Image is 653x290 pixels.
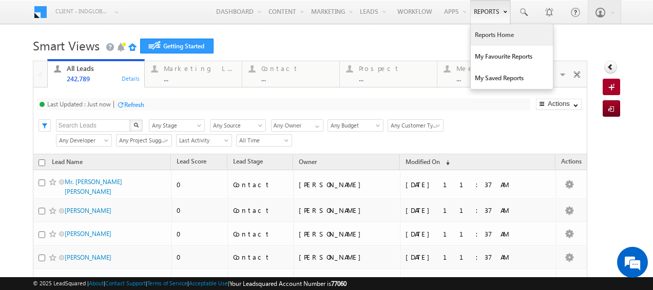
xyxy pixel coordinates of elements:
div: Chat with us now [53,54,172,67]
div: 0 [177,206,223,215]
input: Search Leads [56,119,130,132]
a: Show All Items [310,120,322,130]
div: Refresh [124,101,144,108]
div: Prospect [359,64,431,72]
span: Actions [556,156,587,169]
div: [PERSON_NAME] [299,252,395,262]
div: [DATE] 11:37 AM [406,229,547,239]
span: (sorted descending) [441,158,450,167]
span: Owner [299,158,317,166]
div: 0 [177,180,223,189]
a: Any Customer Type [388,119,444,132]
a: Reports Home [471,24,553,46]
button: Actions [536,99,582,110]
a: Lead Name [47,156,88,170]
div: [DATE] 11:37 AM [406,180,547,189]
a: Marketing Leads... [144,61,242,87]
a: Any Developer [56,134,112,147]
a: Contact Support [105,280,146,286]
a: Any Source [210,119,266,132]
a: Modified On (sorted descending) [400,156,455,169]
span: Lead Score [177,157,206,165]
span: Any Developer [56,136,108,145]
a: Any Project Suggested [116,134,172,147]
span: Any Source [210,121,262,130]
div: [PERSON_NAME] [299,229,395,239]
a: Acceptable Use [189,280,228,286]
a: [PERSON_NAME] [65,230,111,238]
span: Client - indglobal1 (77060) [55,6,109,16]
span: Any Project Suggested [117,136,168,145]
span: All Time [237,136,289,145]
div: Customer Type Filter [388,119,443,132]
span: Modified On [406,158,440,166]
div: Budget Filter [328,119,382,132]
div: Project Suggested Filter [116,134,171,147]
div: 0 [177,229,223,239]
a: Meeting... [437,61,535,87]
a: All Leads242,789Details [47,59,145,88]
div: [PERSON_NAME] [299,180,395,189]
a: [PERSON_NAME] [65,207,111,214]
input: Type to Search [271,119,323,132]
a: Any Budget [328,119,383,132]
div: All Leads [67,64,139,72]
a: Contact... [242,61,340,87]
div: [DATE] 11:37 AM [406,252,547,262]
span: © 2025 LeadSquared | | | | | [33,279,347,288]
div: 0 [177,252,223,262]
a: My Saved Reports [471,67,553,89]
a: About [89,280,104,286]
div: Contact [233,180,289,189]
span: Any Customer Type [388,121,440,130]
span: Lead Stage [233,157,263,165]
a: Lead Stage [228,156,268,169]
div: 242,789 [67,75,139,82]
div: ... [359,75,431,82]
img: Search [133,122,139,128]
div: Contact [233,206,289,215]
img: d_60004797649_company_0_60004797649 [17,54,43,67]
a: All Time [236,134,292,147]
div: ... [164,75,236,82]
div: [DATE] 11:37 AM [406,206,547,215]
a: Terms of Service [147,280,187,286]
span: 77060 [331,280,347,287]
a: My Favourite Reports [471,46,553,67]
input: Check all records [39,159,45,166]
a: Prospect... [339,61,437,87]
a: [PERSON_NAME] [65,253,111,261]
span: Smart Views [33,37,100,53]
div: [PERSON_NAME] [299,206,395,215]
div: Owner Filter [271,119,322,132]
div: ... [456,75,528,82]
span: Any Budget [328,121,380,130]
div: Lead Stage Filter [149,119,205,132]
a: Any Stage [149,119,205,132]
div: Meeting [456,64,528,72]
div: Contact [233,229,289,239]
textarea: Type your message and hit 'Enter' [13,95,187,214]
em: Start Chat [140,222,186,236]
div: Contact [233,252,289,262]
div: Details [121,74,141,83]
div: Minimize live chat window [168,5,193,30]
div: Lead Source Filter [210,119,266,132]
span: Any Stage [149,121,201,130]
div: Last Updated : Just now [47,100,111,108]
a: Last Activity [176,134,232,147]
a: Mr. [PERSON_NAME] [PERSON_NAME] [65,178,122,195]
a: Getting Started [140,39,214,53]
div: Contact [261,64,333,72]
span: Last Activity [177,136,228,145]
div: ... [261,75,333,82]
div: Developer Filter [56,134,111,147]
a: Lead Score [171,156,212,169]
span: Your Leadsquared Account Number is [229,280,347,287]
div: Marketing Leads [164,64,236,72]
